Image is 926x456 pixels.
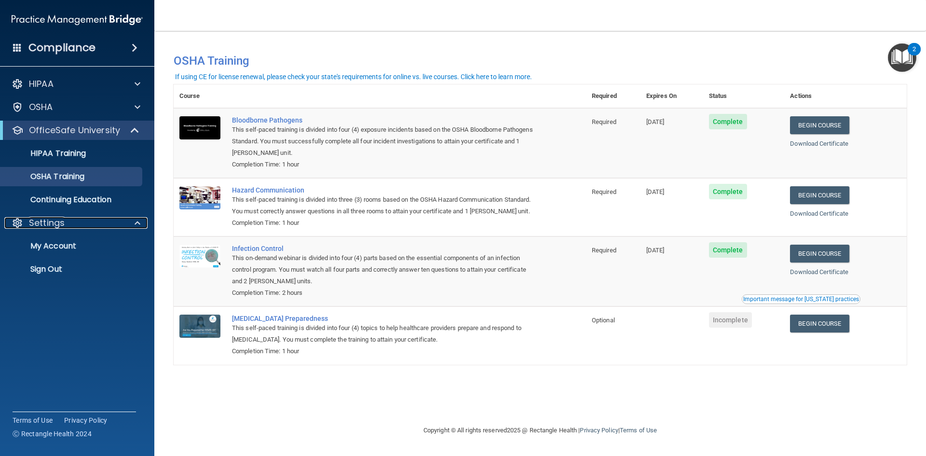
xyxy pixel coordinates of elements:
th: Actions [784,84,907,108]
div: This self-paced training is divided into four (4) topics to help healthcare providers prepare and... [232,322,538,345]
a: Begin Course [790,116,849,134]
div: Completion Time: 1 hour [232,345,538,357]
span: Incomplete [709,312,752,328]
div: Completion Time: 2 hours [232,287,538,299]
a: Terms of Use [620,427,657,434]
th: Expires On [640,84,703,108]
p: OfficeSafe University [29,124,120,136]
a: Hazard Communication [232,186,538,194]
h4: OSHA Training [174,54,907,68]
a: Infection Control [232,245,538,252]
div: This self-paced training is divided into three (3) rooms based on the OSHA Hazard Communication S... [232,194,538,217]
span: Complete [709,184,747,199]
span: [DATE] [646,188,665,195]
div: Copyright © All rights reserved 2025 @ Rectangle Health | | [364,415,716,446]
a: HIPAA [12,78,140,90]
button: If using CE for license renewal, please check your state's requirements for online vs. live cours... [174,72,533,82]
p: Continuing Education [6,195,138,205]
div: If using CE for license renewal, please check your state's requirements for online vs. live cours... [175,73,532,80]
span: Required [592,247,616,254]
a: Begin Course [790,186,849,204]
div: This self-paced training is divided into four (4) exposure incidents based on the OSHA Bloodborne... [232,124,538,159]
p: Sign Out [6,264,138,274]
th: Course [174,84,226,108]
a: Begin Course [790,315,849,332]
a: OSHA [12,101,140,113]
a: Begin Course [790,245,849,263]
div: This on-demand webinar is divided into four (4) parts based on the essential components of an inf... [232,252,538,287]
p: OSHA [29,101,53,113]
a: Privacy Policy [580,427,618,434]
button: Read this if you are a dental practitioner in the state of CA [742,294,860,304]
a: [MEDICAL_DATA] Preparedness [232,315,538,322]
span: Ⓒ Rectangle Health 2024 [13,429,92,439]
span: [DATE] [646,118,665,125]
button: Open Resource Center, 2 new notifications [888,43,916,72]
a: Privacy Policy [64,415,108,425]
a: Settings [12,217,140,229]
span: Optional [592,317,615,324]
th: Status [703,84,785,108]
div: Completion Time: 1 hour [232,159,538,170]
span: Complete [709,242,747,258]
p: My Account [6,241,138,251]
p: Settings [29,217,65,229]
span: Required [592,118,616,125]
a: OfficeSafe University [12,124,140,136]
th: Required [586,84,640,108]
a: Download Certificate [790,268,848,276]
p: OSHA Training [6,172,84,181]
div: 2 [912,49,916,62]
span: Required [592,188,616,195]
a: Bloodborne Pathogens [232,116,538,124]
a: Download Certificate [790,140,848,147]
span: [DATE] [646,247,665,254]
p: HIPAA Training [6,149,86,158]
p: HIPAA [29,78,54,90]
a: Download Certificate [790,210,848,217]
a: Terms of Use [13,415,53,425]
img: PMB logo [12,10,143,29]
div: Important message for [US_STATE] practices [743,296,859,302]
span: Complete [709,114,747,129]
h4: Compliance [28,41,95,55]
div: Completion Time: 1 hour [232,217,538,229]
